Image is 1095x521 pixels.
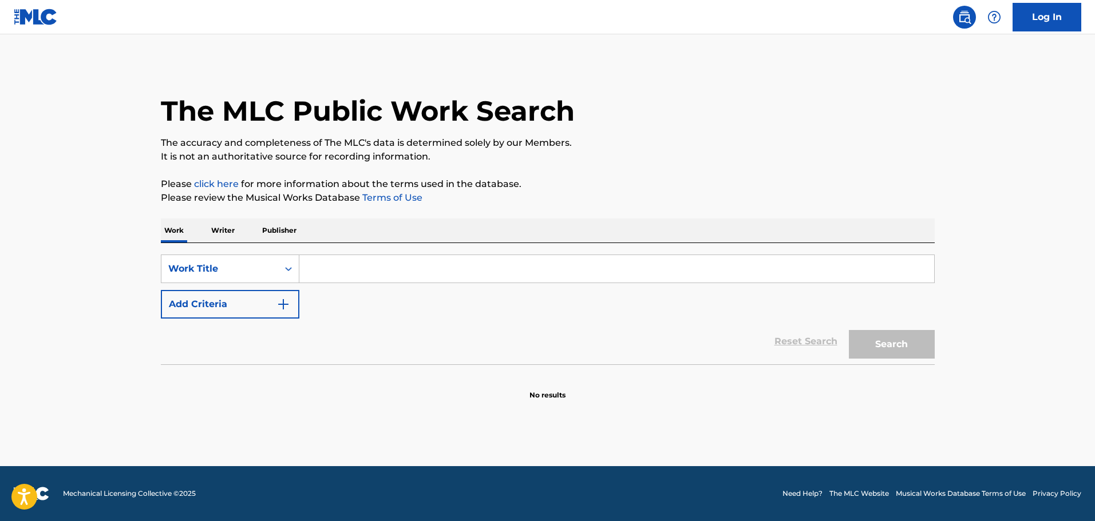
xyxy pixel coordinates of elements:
[161,254,935,364] form: Search Form
[168,262,271,276] div: Work Title
[983,6,1006,29] div: Help
[529,376,566,400] p: No results
[782,488,823,499] a: Need Help?
[259,218,300,242] p: Publisher
[14,487,49,500] img: logo
[161,191,935,205] p: Please review the Musical Works Database
[896,488,1026,499] a: Musical Works Database Terms of Use
[1013,3,1081,31] a: Log In
[829,488,889,499] a: The MLC Website
[161,218,187,242] p: Work
[161,177,935,191] p: Please for more information about the terms used in the database.
[1033,488,1081,499] a: Privacy Policy
[360,192,422,203] a: Terms of Use
[63,488,196,499] span: Mechanical Licensing Collective © 2025
[161,290,299,319] button: Add Criteria
[987,10,1001,24] img: help
[161,94,575,128] h1: The MLC Public Work Search
[953,6,976,29] a: Public Search
[161,136,935,150] p: The accuracy and completeness of The MLC's data is determined solely by our Members.
[194,178,239,189] a: click here
[1038,466,1095,521] iframe: Chat Widget
[276,297,290,311] img: 9d2ae6d4665cec9f34b9.svg
[14,9,58,25] img: MLC Logo
[161,150,935,164] p: It is not an authoritative source for recording information.
[958,10,971,24] img: search
[208,218,238,242] p: Writer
